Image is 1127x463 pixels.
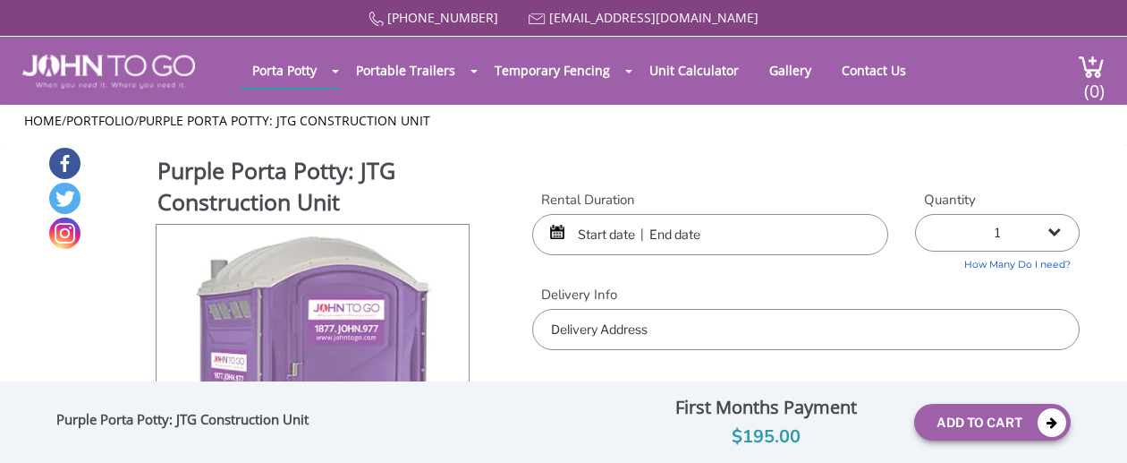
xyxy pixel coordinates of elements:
[549,9,758,26] a: [EMAIL_ADDRESS][DOMAIN_NAME]
[828,53,919,88] a: Contact Us
[56,411,312,434] div: Purple Porta Potty: JTG Construction Unit
[66,112,134,129] a: Portfolio
[157,155,470,222] h1: Purple Porta Potty: JTG Construction Unit
[239,53,330,88] a: Porta Potty
[915,191,1080,210] label: Quantity
[22,55,195,89] img: JOHN to go
[481,53,623,88] a: Temporary Fencing
[532,368,1080,407] h2: Additional Options
[24,112,1102,130] ul: / /
[139,112,430,129] a: Purple Porta Potty: JTG Construction Unit
[24,112,62,129] a: Home
[1078,55,1105,79] img: cart a
[756,53,825,88] a: Gallery
[369,12,384,27] img: Call
[343,53,469,88] a: Portable Trailers
[631,423,901,451] div: $195.00
[532,214,888,255] input: Start date | End date
[49,218,80,249] a: Instagram
[532,309,1080,350] input: Delivery Address
[915,252,1080,272] a: How Many Do I need?
[529,13,546,25] img: Mail
[532,286,1080,304] label: Delivery Info
[914,404,1071,441] button: Add To Cart
[636,53,752,88] a: Unit Calculator
[49,148,80,179] a: Facebook
[532,191,888,210] label: Rental Duration
[49,183,80,214] a: Twitter
[387,9,498,26] a: [PHONE_NUMBER]
[1084,64,1106,103] span: (0)
[631,392,901,423] div: First Months Payment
